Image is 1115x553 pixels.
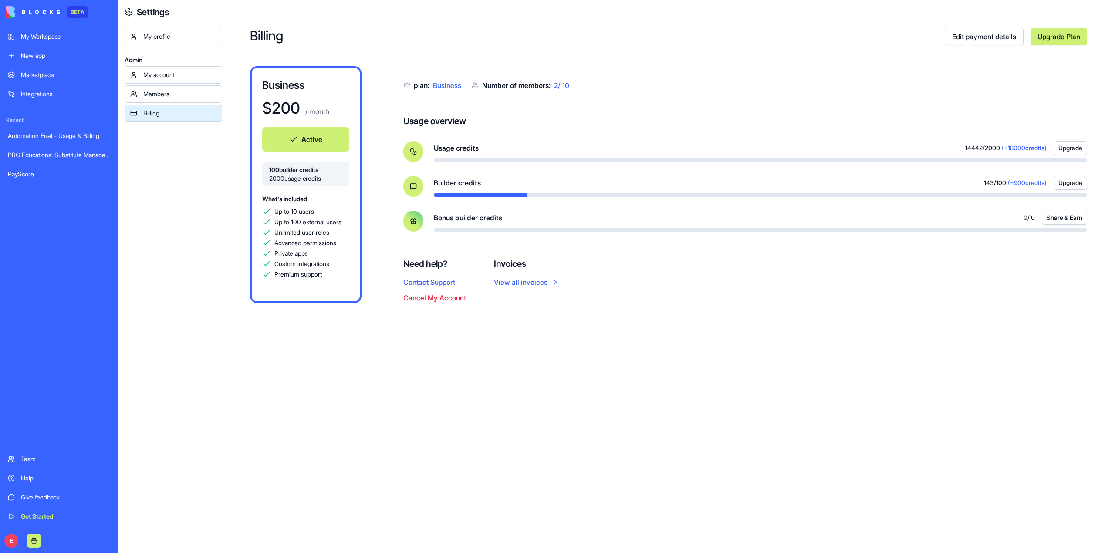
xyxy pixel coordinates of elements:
[482,81,551,90] span: Number of members:
[304,106,329,117] p: / month
[433,81,461,90] span: Business
[8,170,110,179] div: PayScore
[125,85,222,103] a: Members
[6,6,60,18] img: logo
[274,260,329,268] span: Custom integrations
[269,174,342,183] span: 2000 usage credits
[262,99,300,117] h1: $ 200
[274,270,322,279] span: Premium support
[403,277,455,287] button: Contact Support
[149,282,163,296] button: Send a message…
[8,132,110,140] div: Automation Fuel - Usage & Billing
[554,81,569,90] span: 2 / 10
[3,47,115,64] a: New app
[3,127,115,145] a: Automation Fuel - Usage & Billing
[1054,141,1087,155] button: Upgrade
[6,6,88,18] a: BETA
[274,218,341,226] span: Up to 100 external users
[21,512,110,521] div: Get Started
[7,50,167,110] div: Shelly says…
[250,66,362,303] a: Business$200 / monthActive100builder credits2000usage creditsWhat's includedUp to 10 usersUp to 1...
[7,50,143,91] div: Hey emailjonrobinson 👋Welcome to Blocks 🙌 I'm here if you have any questions!Shelly • 1m ago
[3,66,115,84] a: Marketplace
[3,165,115,183] a: PayScore
[125,105,222,122] a: Billing
[21,32,110,41] div: My Workspace
[1008,179,1047,187] span: (+ 900 credits)
[262,78,349,92] h3: Business
[1054,176,1087,190] button: Upgrade
[274,239,336,247] span: Advanced permissions
[4,534,18,548] span: E
[269,165,342,174] span: 100 builder credits
[42,11,87,20] p: Active 45m ago
[403,293,466,303] button: Cancel My Account
[262,195,307,202] span: What's included
[67,6,88,18] div: BETA
[21,474,110,482] div: Help
[42,4,63,11] h1: Shelly
[3,28,115,45] a: My Workspace
[3,85,115,103] a: Integrations
[125,66,222,84] a: My account
[143,71,216,79] div: My account
[274,228,329,237] span: Unlimited user roles
[274,249,308,258] span: Private apps
[21,493,110,502] div: Give feedback
[41,285,48,292] button: Upload attachment
[494,277,560,287] a: View all invoices
[3,508,115,525] a: Get Started
[1042,211,1087,225] button: Share & Earn
[414,81,429,90] span: plan:
[1031,28,1087,45] a: Upgrade Plan
[6,3,22,20] button: go back
[21,51,110,60] div: New app
[8,151,110,159] div: PRG Educational Substitute Management
[945,28,1024,45] a: Edit payment details
[403,115,466,127] h4: Usage overview
[14,68,136,85] div: Welcome to Blocks 🙌 I'm here if you have any questions!
[1002,144,1047,152] span: (+ 18000 credits)
[3,117,115,124] span: Recent
[21,90,110,98] div: Integrations
[3,489,115,506] a: Give feedback
[21,455,110,463] div: Team
[136,3,153,20] button: Home
[14,92,57,98] div: Shelly • 1m ago
[143,109,216,118] div: Billing
[7,267,167,282] textarea: Message…
[274,207,314,216] span: Up to 10 users
[3,450,115,468] a: Team
[3,469,115,487] a: Help
[14,285,20,292] button: Emoji picker
[14,55,136,64] div: Hey emailjonrobinson 👋
[965,144,1000,152] span: 14442 / 2000
[262,127,349,152] button: Active
[143,90,216,98] div: Members
[21,71,110,79] div: Marketplace
[143,32,216,41] div: My profile
[27,285,34,292] button: Gif picker
[494,258,560,270] h4: Invoices
[1024,213,1035,222] span: 0 / 0
[434,178,481,188] span: Builder credits
[3,146,115,164] a: PRG Educational Substitute Management
[125,56,222,64] span: Admin
[403,258,466,270] h4: Need help?
[250,28,945,45] h2: Billing
[153,3,169,19] div: Close
[137,6,169,18] h4: Settings
[434,143,479,153] span: Usage credits
[55,285,62,292] button: Start recording
[434,212,502,223] span: Bonus builder credits
[25,5,39,19] img: Profile image for Shelly
[125,28,222,45] a: My profile
[984,179,1006,187] span: 143 / 100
